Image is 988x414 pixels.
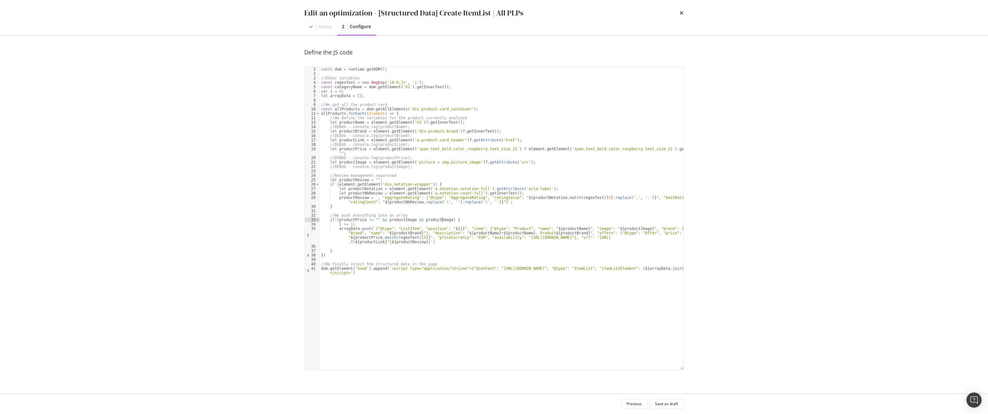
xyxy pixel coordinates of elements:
div: Open Intercom Messenger [967,392,982,408]
div: 38 [305,253,320,257]
div: 27 [305,187,320,191]
div: 24 [305,173,320,178]
span: Info, read annotations row 35 [305,226,311,231]
div: 15 [305,129,320,133]
span: Info, read annotations row 38 [305,253,311,257]
div: Save as draft [655,401,678,406]
div: 33 [305,218,320,222]
div: 40 [305,262,320,266]
div: 39 [305,257,320,262]
div: 37 [305,249,320,253]
div: 3 [305,76,320,80]
div: 41 [305,266,320,275]
span: Info, read annotations row 41 [305,266,311,271]
button: Previous [621,399,647,409]
div: 11 [305,111,320,116]
div: 2 [305,71,320,76]
div: 5 [305,85,320,89]
div: 6 [305,89,320,94]
div: 29 [305,195,320,204]
div: Previous [627,401,642,406]
div: 13 [305,120,320,125]
div: Configure [350,23,371,30]
div: 18 [305,142,320,147]
div: 1 [305,67,320,71]
div: 25 [305,178,320,182]
div: 23 [305,169,320,173]
div: 20 [305,156,320,160]
span: Toggle code folding, rows 26 through 30 [316,182,319,187]
div: 28 [305,191,320,195]
div: 21 [305,160,320,164]
div: 14 [305,125,320,129]
button: Save as draft [650,399,684,409]
div: 10 [305,107,320,111]
div: 22 [305,164,320,169]
div: 34 [305,222,320,226]
div: times [680,8,684,18]
div: 35 [305,226,320,244]
div: 19 [305,147,320,156]
div: 36 [305,244,320,249]
span: Toggle code folding, rows 11 through 38 [316,111,319,116]
div: 31 [305,209,320,213]
div: 7 [305,94,320,98]
div: 2 [342,23,345,30]
div: Edit an optimization - [Structured Data] Create ItemList | All PLPs [305,8,524,18]
div: Define the JS code [305,48,684,57]
div: 12 [305,116,320,120]
div: 16 [305,133,320,138]
div: 4 [305,80,320,85]
div: Define [318,24,332,30]
div: 17 [305,138,320,142]
div: 9 [305,102,320,107]
div: 26 [305,182,320,187]
span: Toggle code folding, rows 33 through 37 [316,218,319,222]
div: 30 [305,204,320,209]
div: 8 [305,98,320,102]
div: 32 [305,213,320,218]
